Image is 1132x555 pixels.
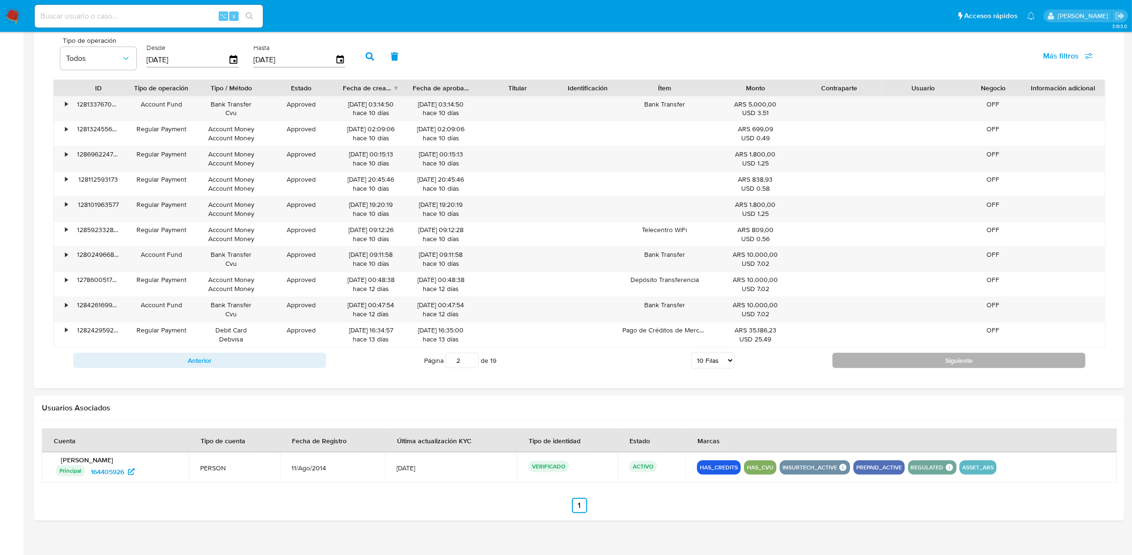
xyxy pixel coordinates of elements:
[220,11,227,20] span: ⌥
[1112,22,1127,30] span: 3.163.0
[232,11,235,20] span: s
[240,10,259,23] button: search-icon
[1027,12,1035,20] a: Notificaciones
[964,11,1017,21] span: Accesos rápidos
[1058,11,1112,20] p: jessica.fukman@mercadolibre.com
[42,403,1117,413] h2: Usuarios Asociados
[35,10,263,22] input: Buscar usuario o caso...
[1115,11,1125,21] a: Salir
